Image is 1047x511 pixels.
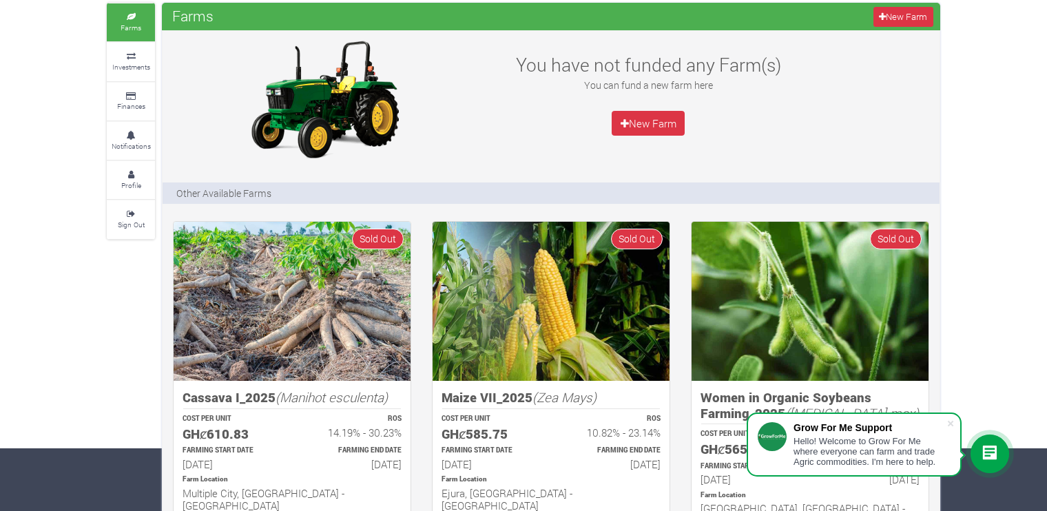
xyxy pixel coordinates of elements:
h6: [DATE] [701,473,798,486]
small: Farms [121,23,141,32]
h6: [DATE] [183,458,280,470]
p: Estimated Farming Start Date [442,446,539,456]
i: (Manihot esculenta) [276,388,388,406]
small: Finances [117,101,145,111]
a: Profile [107,161,155,199]
a: Finances [107,83,155,121]
h3: You have not funded any Farm(s) [499,54,798,76]
img: growforme image [174,222,411,381]
p: Estimated Farming Start Date [183,446,280,456]
a: Notifications [107,122,155,160]
div: Hello! Welcome to Grow For Me where everyone can farm and trade Agric commodities. I'm here to help. [794,436,946,467]
p: You can fund a new farm here [499,78,798,92]
img: growforme image [692,222,929,381]
span: Sold Out [352,229,404,249]
span: Farms [169,2,217,30]
a: Farms [107,3,155,41]
small: Notifications [112,141,151,151]
i: (Zea Mays) [532,388,597,406]
h6: 10.82% - 23.14% [563,426,661,439]
img: growforme image [433,222,670,381]
p: Estimated Farming End Date [304,446,402,456]
h5: GHȼ565.99 [701,441,798,457]
span: Sold Out [611,229,663,249]
p: Other Available Farms [176,186,271,200]
h5: GHȼ585.75 [442,426,539,442]
a: New Farm [873,7,933,27]
a: New Farm [612,111,685,136]
h6: 14.19% - 30.23% [304,426,402,439]
a: Investments [107,43,155,81]
p: ROS [563,414,661,424]
span: Sold Out [870,229,922,249]
p: Location of Farm [701,490,920,501]
small: Profile [121,180,141,190]
p: Location of Farm [442,474,661,485]
p: Estimated Farming Start Date [701,461,798,472]
h5: Women in Organic Soybeans Farming_2025 [701,390,920,421]
img: growforme image [238,37,411,161]
p: COST PER UNIT [183,414,280,424]
small: Investments [112,62,150,72]
h6: [DATE] [563,458,661,470]
p: Location of Farm [183,474,402,485]
h6: [DATE] [822,473,920,486]
div: Grow For Me Support [794,422,946,433]
small: Sign Out [118,220,145,229]
h5: Maize VII_2025 [442,390,661,406]
h5: GHȼ610.83 [183,426,280,442]
h5: Cassava I_2025 [183,390,402,406]
p: ROS [304,414,402,424]
a: Sign Out [107,200,155,238]
i: ([MEDICAL_DATA] max) [785,404,919,421]
h6: [DATE] [442,458,539,470]
p: COST PER UNIT [701,429,798,439]
p: Estimated Farming End Date [563,446,661,456]
h6: [DATE] [304,458,402,470]
p: COST PER UNIT [442,414,539,424]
